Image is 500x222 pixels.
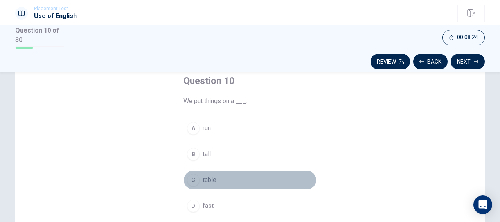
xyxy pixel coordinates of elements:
[187,122,200,135] div: A
[457,35,478,41] span: 00:08:24
[34,11,77,21] h1: Use of English
[203,175,216,185] span: table
[183,170,317,190] button: Ctable
[203,124,211,133] span: run
[203,201,214,211] span: fast
[203,149,211,159] span: tall
[34,6,77,11] span: Placement Test
[183,144,317,164] button: Btall
[183,75,317,87] h4: Question 10
[183,118,317,138] button: Arun
[442,30,485,45] button: 00:08:24
[183,196,317,216] button: Dfast
[473,195,492,214] div: Open Intercom Messenger
[183,96,317,106] span: We put things on a ___.
[413,54,448,69] button: Back
[371,54,410,69] button: Review
[15,26,65,45] h1: Question 10 of 30
[187,200,200,212] div: D
[187,148,200,160] div: B
[451,54,485,69] button: Next
[187,174,200,186] div: C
